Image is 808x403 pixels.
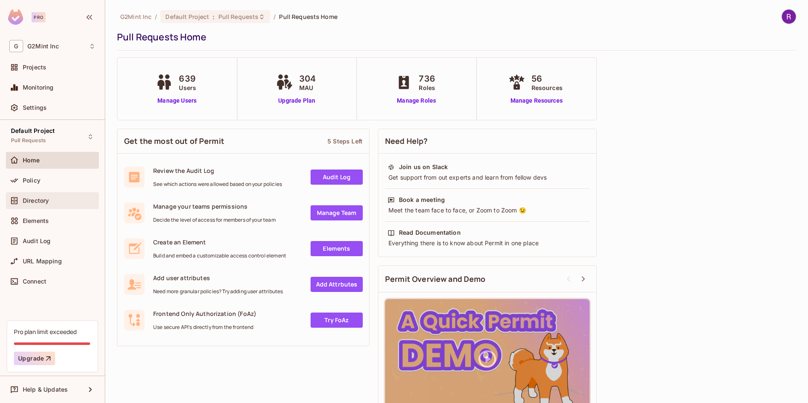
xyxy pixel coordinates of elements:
[153,252,286,259] span: Build and embed a customizable access control element
[153,324,256,331] span: Use secure API's directly from the frontend
[165,13,209,21] span: Default Project
[274,96,320,105] a: Upgrade Plan
[311,277,363,292] a: Add Attrbutes
[23,177,40,184] span: Policy
[117,31,792,43] div: Pull Requests Home
[23,157,40,164] span: Home
[532,83,563,92] span: Resources
[124,136,224,146] span: Get the most out of Permit
[311,205,363,220] a: Manage Team
[393,96,439,105] a: Manage Roles
[153,238,286,246] span: Create an Element
[385,136,428,146] span: Need Help?
[179,72,196,85] span: 639
[506,96,567,105] a: Manage Resources
[388,239,587,247] div: Everything there is to know about Permit in one place
[782,10,796,24] img: Renato Rabdishta
[212,13,215,20] span: :
[32,12,45,22] div: Pro
[388,173,587,182] div: Get support from out experts and learn from fellow devs
[155,13,157,21] li: /
[11,127,55,134] span: Default Project
[299,83,316,92] span: MAU
[279,13,337,21] span: Pull Requests Home
[311,313,363,328] a: Try FoAz
[23,64,46,71] span: Projects
[179,83,196,92] span: Users
[274,13,276,21] li: /
[419,72,435,85] span: 736
[9,40,23,52] span: G
[399,163,448,171] div: Join us on Slack
[120,13,151,21] span: the active workspace
[218,13,259,21] span: Pull Requests
[153,217,276,223] span: Decide the level of access for members of your team
[327,137,362,145] div: 5 Steps Left
[23,238,50,244] span: Audit Log
[8,9,23,25] img: SReyMgAAAABJRU5ErkJggg==
[154,96,200,105] a: Manage Users
[153,310,256,318] span: Frontend Only Authorization (FoAz)
[23,258,62,265] span: URL Mapping
[27,43,59,50] span: Workspace: G2Mint Inc
[388,206,587,215] div: Meet the team face to face, or Zoom to Zoom 😉
[14,352,55,365] button: Upgrade
[153,288,283,295] span: Need more granular policies? Try adding user attributes
[153,202,276,210] span: Manage your teams permissions
[23,197,49,204] span: Directory
[11,137,46,144] span: Pull Requests
[153,181,282,188] span: See which actions were allowed based on your policies
[153,167,282,175] span: Review the Audit Log
[23,84,54,91] span: Monitoring
[23,104,47,111] span: Settings
[153,274,283,282] span: Add user attributes
[532,72,563,85] span: 56
[23,278,46,285] span: Connect
[299,72,316,85] span: 304
[399,196,445,204] div: Book a meeting
[23,217,49,224] span: Elements
[311,170,363,185] a: Audit Log
[399,228,461,237] div: Read Documentation
[419,83,435,92] span: Roles
[23,386,68,393] span: Help & Updates
[14,328,77,336] div: Pro plan limit exceeded
[311,241,363,256] a: Elements
[385,274,486,284] span: Permit Overview and Demo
